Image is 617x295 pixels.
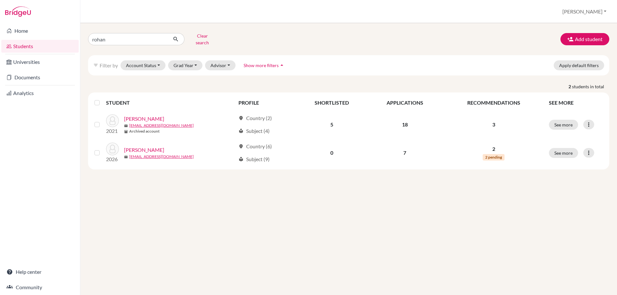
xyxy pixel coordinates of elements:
[572,83,609,90] span: students in total
[106,127,119,135] p: 2021
[124,115,164,123] a: [PERSON_NAME]
[1,281,79,294] a: Community
[549,120,578,130] button: See more
[446,121,541,128] p: 3
[1,24,79,37] a: Home
[106,114,119,127] img: Maliekkal, Rohan
[238,114,272,122] div: Country (2)
[124,130,128,134] span: inventory_2
[124,146,164,154] a: [PERSON_NAME]
[1,265,79,278] a: Help center
[88,33,168,45] input: Find student by name...
[296,139,367,167] td: 0
[205,60,236,70] button: Advisor
[129,154,194,160] a: [EMAIL_ADDRESS][DOMAIN_NAME]
[129,128,160,134] b: Archived account
[238,143,272,150] div: Country (6)
[238,128,244,134] span: local_library
[238,157,244,162] span: local_library
[168,60,203,70] button: Grad Year
[100,62,118,68] span: Filter by
[554,60,604,70] button: Apply default filters
[124,155,128,159] span: mail
[129,123,194,128] a: [EMAIL_ADDRESS][DOMAIN_NAME]
[446,145,541,153] p: 2
[93,63,98,68] i: filter_list
[238,144,244,149] span: location_on
[560,33,609,45] button: Add student
[1,56,79,68] a: Universities
[106,155,119,163] p: 2026
[184,31,220,48] button: Clear search
[443,95,545,110] th: RECOMMENDATIONS
[5,6,31,17] img: Bridge-U
[559,5,609,18] button: [PERSON_NAME]
[1,40,79,53] a: Students
[568,83,572,90] strong: 2
[545,95,607,110] th: SEE MORE
[238,127,270,135] div: Subject (4)
[244,63,279,68] span: Show more filters
[235,95,296,110] th: PROFILE
[367,139,442,167] td: 7
[121,60,165,70] button: Account Status
[1,87,79,100] a: Analytics
[549,148,578,158] button: See more
[106,143,119,155] img: Parasramka, Rohan
[296,95,367,110] th: SHORTLISTED
[367,110,442,139] td: 18
[296,110,367,139] td: 5
[1,71,79,84] a: Documents
[238,60,291,70] button: Show more filtersarrow_drop_up
[238,155,270,163] div: Subject (9)
[367,95,442,110] th: APPLICATIONS
[124,124,128,128] span: mail
[483,154,505,161] span: 2 pending
[279,62,285,68] i: arrow_drop_up
[106,95,235,110] th: STUDENT
[238,116,244,121] span: location_on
